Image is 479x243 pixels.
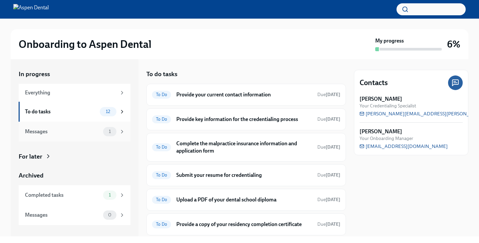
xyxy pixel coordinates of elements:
a: Everything [19,84,130,102]
a: To DoProvide your current contact informationDue[DATE] [152,89,340,100]
strong: [PERSON_NAME] [360,95,402,103]
span: Your Onboarding Manager [360,135,413,142]
span: To Do [152,197,171,202]
span: September 24th, 2025 09:00 [317,144,340,150]
span: September 20th, 2025 09:00 [317,91,340,98]
a: For later [19,152,130,161]
span: Due [317,172,340,178]
h2: Onboarding to Aspen Dental [19,38,151,51]
span: To Do [152,222,171,227]
div: To do tasks [25,108,97,115]
div: Messages [25,211,100,219]
span: 1 [105,192,115,197]
strong: [PERSON_NAME] [360,128,402,135]
span: To Do [152,92,171,97]
a: To DoComplete the malpractice insurance information and application formDue[DATE] [152,139,340,156]
span: September 24th, 2025 09:00 [317,116,340,122]
strong: [DATE] [326,221,340,227]
span: To Do [152,145,171,150]
span: Due [317,92,340,97]
span: 12 [102,109,114,114]
strong: [DATE] [326,116,340,122]
h5: To do tasks [146,70,177,78]
a: Completed tasks1 [19,185,130,205]
a: [EMAIL_ADDRESS][DOMAIN_NAME] [360,143,448,150]
strong: My progress [375,37,404,45]
span: To Do [152,117,171,122]
div: Everything [25,89,116,96]
a: Archived [19,171,130,180]
span: 1 [105,129,115,134]
h6: Complete the malpractice insurance information and application form [176,140,312,155]
a: To DoSubmit your resume for credentialingDue[DATE] [152,170,340,181]
span: September 24th, 2025 09:00 [317,196,340,203]
h3: 6% [447,38,460,50]
h6: Provide a copy of your residency completion certificate [176,221,312,228]
span: Due [317,221,340,227]
span: 0 [104,212,115,217]
div: For later [19,152,42,161]
span: Due [317,116,340,122]
strong: [DATE] [326,144,340,150]
strong: [DATE] [326,172,340,178]
a: To DoProvide key information for the credentialing processDue[DATE] [152,114,340,125]
h6: Provide key information for the credentialing process [176,116,312,123]
h6: Upload a PDF of your dental school diploma [176,196,312,203]
strong: [DATE] [326,92,340,97]
span: September 24th, 2025 09:00 [317,172,340,178]
span: Due [317,144,340,150]
a: To DoUpload a PDF of your dental school diplomaDue[DATE] [152,194,340,205]
div: Messages [25,128,100,135]
span: To Do [152,173,171,178]
span: Your Credentialing Specialist [360,103,416,109]
a: Messages0 [19,205,130,225]
div: Completed tasks [25,191,100,199]
a: Messages1 [19,122,130,142]
img: Aspen Dental [13,4,49,15]
h6: Submit your resume for credentialing [176,172,312,179]
a: In progress [19,70,130,78]
h4: Contacts [360,78,388,88]
a: To do tasks12 [19,102,130,122]
strong: [DATE] [326,197,340,202]
span: Due [317,197,340,202]
a: To DoProvide a copy of your residency completion certificateDue[DATE] [152,219,340,230]
h6: Provide your current contact information [176,91,312,98]
span: September 24th, 2025 09:00 [317,221,340,227]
